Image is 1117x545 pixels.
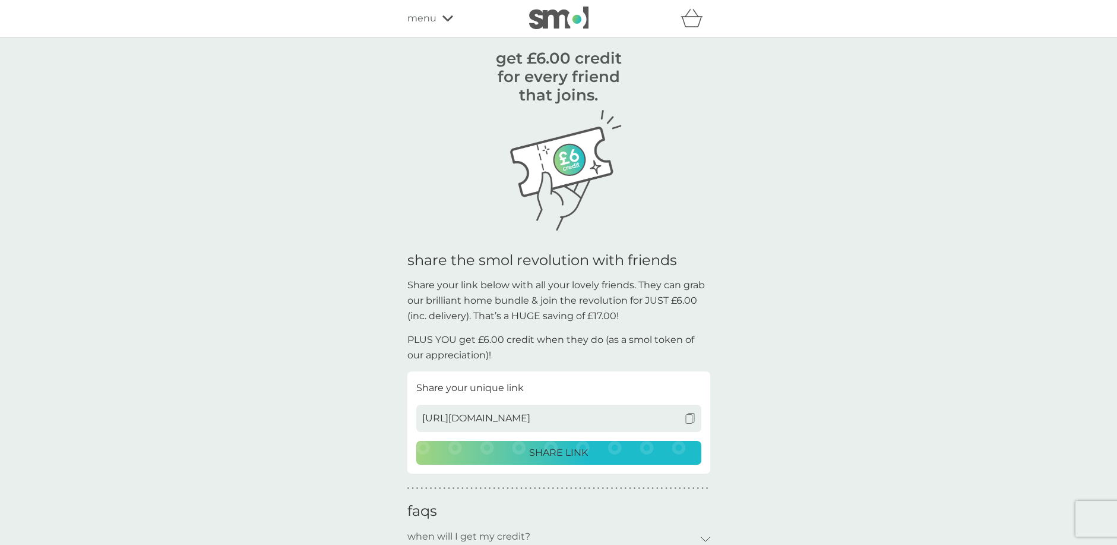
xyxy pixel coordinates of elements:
[638,486,640,492] p: ●
[498,486,500,492] p: ●
[484,486,486,492] p: ●
[457,486,459,492] p: ●
[489,486,491,492] p: ●
[697,486,700,492] p: ●
[539,486,541,492] p: ●
[606,486,609,492] p: ●
[529,486,531,492] p: ●
[665,486,667,492] p: ●
[706,486,708,492] p: ●
[615,486,618,492] p: ●
[470,486,473,492] p: ●
[579,486,581,492] p: ●
[525,486,527,492] p: ●
[575,486,577,492] p: ●
[430,486,432,492] p: ●
[661,486,663,492] p: ●
[701,486,704,492] p: ●
[611,486,613,492] p: ●
[416,441,701,465] button: SHARE LINK
[416,380,701,396] p: Share your unique link
[407,11,436,26] span: menu
[461,486,464,492] p: ●
[643,486,645,492] p: ●
[597,486,600,492] p: ●
[496,37,622,105] h1: get £6.00 credit for every friend that joins.
[425,486,428,492] p: ●
[570,486,572,492] p: ●
[629,486,631,492] p: ●
[407,278,710,323] p: Share your link below with all your lovely friends. They can grab our brilliant home bundle & joi...
[453,486,455,492] p: ●
[507,486,509,492] p: ●
[584,486,586,492] p: ●
[685,413,695,424] img: copy to clipboard
[511,486,514,492] p: ●
[670,486,672,492] p: ●
[684,486,686,492] p: ●
[422,411,530,426] span: [URL][DOMAIN_NAME]
[439,486,441,492] p: ●
[493,486,495,492] p: ●
[461,105,657,241] img: This graphic shows a hand holding a £6.00 voucher.
[602,486,604,492] p: ●
[674,486,676,492] p: ●
[651,486,654,492] p: ●
[634,486,636,492] p: ●
[692,486,695,492] p: ●
[407,332,710,363] p: PLUS YOU get £6.00 credit when they do (as a smol token of our appreciation)!
[561,486,564,492] p: ●
[434,486,436,492] p: ●
[556,486,559,492] p: ●
[529,445,588,461] p: SHARE LINK
[656,486,659,492] p: ●
[448,486,450,492] p: ●
[620,486,622,492] p: ●
[480,486,482,492] p: ●
[543,486,545,492] p: ●
[502,486,505,492] p: ●
[516,486,518,492] p: ●
[647,486,650,492] p: ●
[588,486,591,492] p: ●
[565,486,568,492] p: ●
[416,486,419,492] p: ●
[520,486,523,492] p: ●
[534,486,536,492] p: ●
[475,486,477,492] p: ●
[681,7,710,30] div: basket
[593,486,595,492] p: ●
[688,486,690,492] p: ●
[679,486,681,492] p: ●
[407,486,410,492] p: ●
[444,486,446,492] p: ●
[466,486,469,492] p: ●
[407,252,710,269] h1: share the smol revolution with friends
[412,486,414,492] p: ●
[407,503,710,523] h2: faqs
[552,486,555,492] p: ●
[529,7,588,29] img: smol
[625,486,627,492] p: ●
[548,486,550,492] p: ●
[420,486,423,492] p: ●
